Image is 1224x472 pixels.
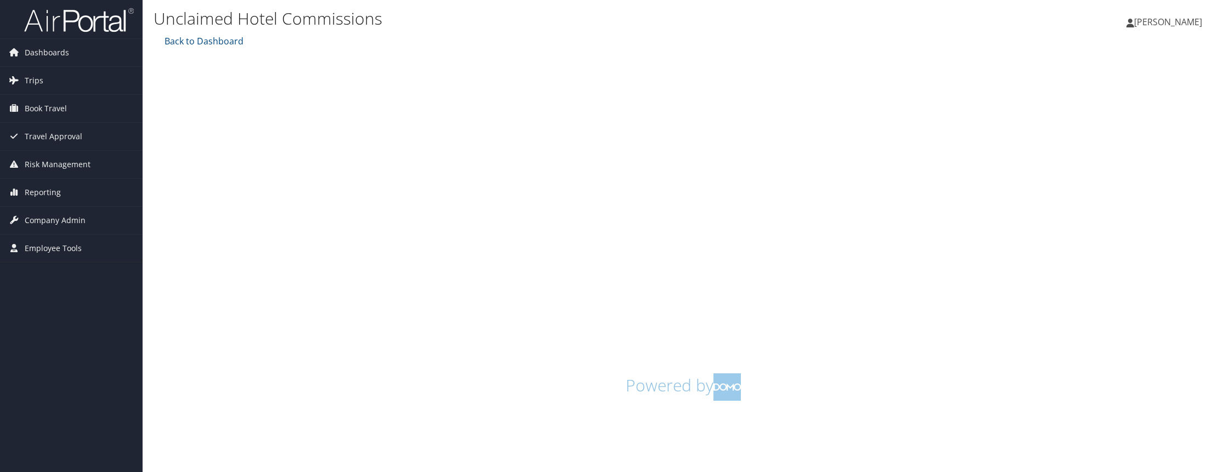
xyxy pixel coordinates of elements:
[25,39,69,66] span: Dashboards
[154,7,860,30] h1: Unclaimed Hotel Commissions
[25,95,67,122] span: Book Travel
[25,67,43,94] span: Trips
[713,373,741,401] img: domo-logo.png
[25,151,90,178] span: Risk Management
[25,179,61,206] span: Reporting
[25,207,86,234] span: Company Admin
[1126,5,1213,38] a: [PERSON_NAME]
[24,7,134,33] img: airportal-logo.png
[162,373,1205,401] h1: Powered by
[162,35,243,47] a: Back to Dashboard
[1134,16,1202,28] span: [PERSON_NAME]
[25,123,82,150] span: Travel Approval
[25,235,82,262] span: Employee Tools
